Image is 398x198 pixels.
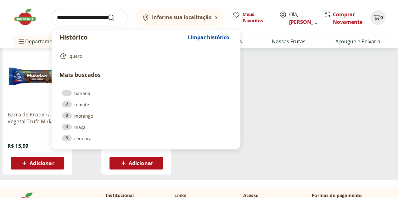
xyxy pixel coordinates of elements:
[62,135,72,141] div: 5
[8,46,67,106] img: Barra de Proteína Vegetal Trufa Mukebar 60g
[18,34,25,49] button: Menu
[188,35,229,40] span: Limpar histórico
[13,8,44,26] img: Hortifruti
[62,90,72,96] div: 1
[52,9,127,26] input: search
[380,14,383,20] span: 0
[8,142,28,149] span: R$ 15,99
[370,10,385,25] button: Carrinho
[62,135,230,142] a: 5cenoura
[8,111,67,125] a: Barra de Proteína Vegetal Trufa Mukebar 60g
[62,90,230,97] a: 1banana
[333,11,362,25] a: Comprar Novamente
[152,14,212,21] b: Informe sua localização
[129,161,153,166] span: Adicionar
[62,101,230,108] a: 2tomate
[30,161,54,166] span: Adicionar
[233,11,272,24] a: Meus Favoritos
[289,19,330,25] a: [PERSON_NAME]
[62,124,230,131] a: 4maça
[272,38,306,45] a: Nossas Frutas
[59,52,230,60] a: quero
[70,53,82,59] span: quero
[109,157,163,169] button: Adicionar
[18,34,63,49] span: Departamentos
[62,112,72,119] div: 3
[243,11,272,24] span: Meus Favoritos
[59,71,233,79] p: Mais buscados
[135,9,225,26] button: Informe sua localização
[59,33,185,42] p: Histórico
[62,112,230,119] a: 3morango
[107,14,122,21] button: Submit Search
[335,38,380,45] a: Açougue e Peixaria
[62,101,72,107] div: 2
[185,30,233,45] button: Limpar histórico
[289,11,317,26] span: Olá,
[62,124,72,130] div: 4
[11,157,64,169] button: Adicionar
